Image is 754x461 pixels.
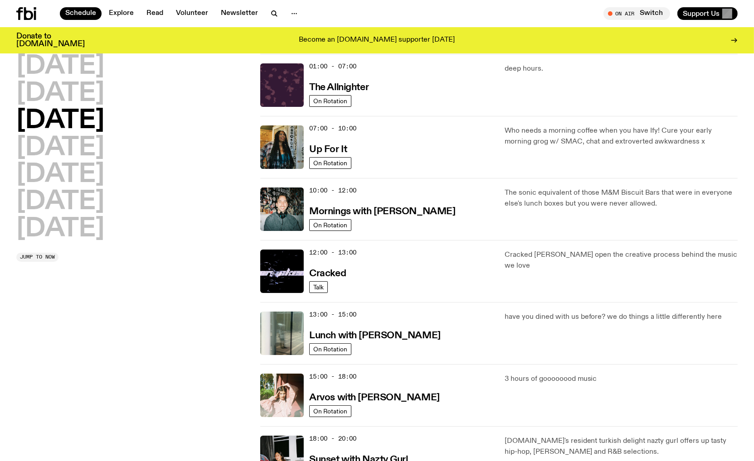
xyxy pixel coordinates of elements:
[16,108,104,134] button: [DATE]
[170,7,214,20] a: Volunteer
[16,54,104,79] button: [DATE]
[299,36,455,44] p: Become an [DOMAIN_NAME] supporter [DATE]
[603,7,670,20] button: On AirSwitch
[505,125,738,147] p: Who needs a morning coffee when you have Ify! Cure your early morning grog w/ SMAC, chat and extr...
[309,329,440,341] a: Lunch with [PERSON_NAME]
[313,283,324,290] span: Talk
[309,267,346,279] a: Cracked
[505,63,738,74] p: deep hours.
[309,207,455,216] h3: Mornings with [PERSON_NAME]
[309,83,369,92] h3: The Allnighter
[309,310,356,319] span: 13:00 - 15:00
[313,97,347,104] span: On Rotation
[260,250,304,293] img: Logo for Podcast Cracked. Black background, with white writing, with glass smashing graphics
[20,255,55,259] span: Jump to now
[309,248,356,257] span: 12:00 - 13:00
[313,346,347,352] span: On Rotation
[505,312,738,322] p: have you dined with us before? we do things a little differently here
[16,162,104,187] button: [DATE]
[260,187,304,231] img: Radio presenter Ben Hansen sits in front of a wall of photos and an fbi radio sign. Film photo. B...
[505,374,738,384] p: 3 hours of goooooood music
[309,157,351,169] a: On Rotation
[309,372,356,381] span: 15:00 - 18:00
[309,331,440,341] h3: Lunch with [PERSON_NAME]
[683,10,720,18] span: Support Us
[309,143,347,154] a: Up For It
[505,250,738,271] p: Cracked [PERSON_NAME] open the creative process behind the music we love
[309,205,455,216] a: Mornings with [PERSON_NAME]
[313,408,347,414] span: On Rotation
[309,405,351,417] a: On Rotation
[16,189,104,215] button: [DATE]
[309,391,439,403] a: Arvos with [PERSON_NAME]
[16,253,58,262] button: Jump to now
[677,7,738,20] button: Support Us
[505,436,738,457] p: [DOMAIN_NAME]'s resident turkish delight nazty gurl offers up tasty hip-hop, [PERSON_NAME] and R&...
[16,33,85,48] h3: Donate to [DOMAIN_NAME]
[309,269,346,279] h3: Cracked
[16,81,104,106] button: [DATE]
[215,7,263,20] a: Newsletter
[309,186,356,195] span: 10:00 - 12:00
[103,7,139,20] a: Explore
[309,219,351,231] a: On Rotation
[313,221,347,228] span: On Rotation
[141,7,169,20] a: Read
[309,434,356,443] span: 18:00 - 20:00
[309,62,356,71] span: 01:00 - 07:00
[309,281,328,293] a: Talk
[60,7,102,20] a: Schedule
[309,95,351,107] a: On Rotation
[309,81,369,92] a: The Allnighter
[313,159,347,166] span: On Rotation
[16,216,104,242] button: [DATE]
[309,145,347,154] h3: Up For It
[16,135,104,161] button: [DATE]
[260,125,304,169] img: Ify - a Brown Skin girl with black braided twists, looking up to the side with her tongue stickin...
[260,374,304,417] img: Maleeka stands outside on a balcony. She is looking at the camera with a serious expression, and ...
[309,393,439,403] h3: Arvos with [PERSON_NAME]
[309,124,356,133] span: 07:00 - 10:00
[309,343,351,355] a: On Rotation
[505,187,738,209] p: The sonic equivalent of those M&M Biscuit Bars that were in everyone else's lunch boxes but you w...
